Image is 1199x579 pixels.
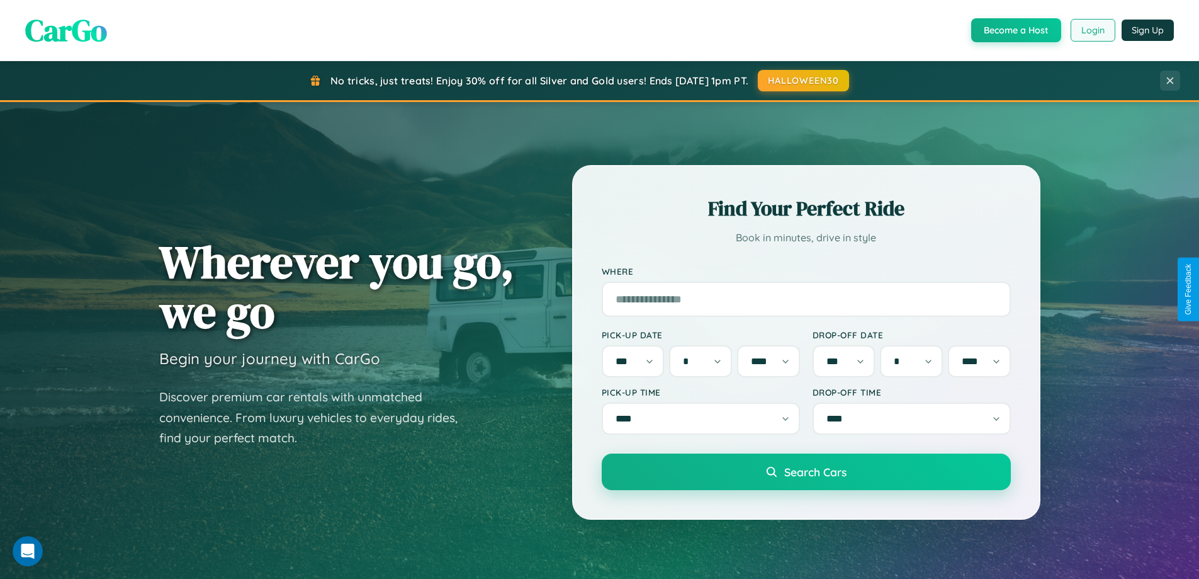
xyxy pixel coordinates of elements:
[602,195,1011,222] h2: Find Your Perfect Ride
[159,387,474,449] p: Discover premium car rentals with unmatched convenience. From luxury vehicles to everyday rides, ...
[813,387,1011,398] label: Drop-off Time
[602,266,1011,277] label: Where
[602,387,800,398] label: Pick-up Time
[813,330,1011,340] label: Drop-off Date
[602,229,1011,247] p: Book in minutes, drive in style
[971,18,1061,42] button: Become a Host
[13,536,43,566] iframe: Intercom live chat
[159,237,514,336] h1: Wherever you go, we go
[602,454,1011,490] button: Search Cars
[25,9,107,51] span: CarGo
[1071,19,1115,42] button: Login
[758,70,849,91] button: HALLOWEEN30
[330,74,748,87] span: No tricks, just treats! Enjoy 30% off for all Silver and Gold users! Ends [DATE] 1pm PT.
[159,349,380,368] h3: Begin your journey with CarGo
[784,465,847,479] span: Search Cars
[1184,264,1193,315] div: Give Feedback
[602,330,800,340] label: Pick-up Date
[1122,20,1174,41] button: Sign Up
